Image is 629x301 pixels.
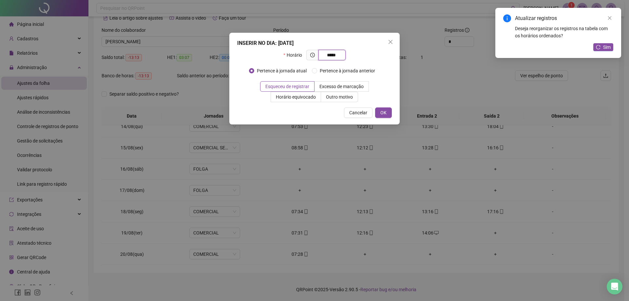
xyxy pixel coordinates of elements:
span: OK [380,109,387,116]
span: Pertence à jornada anterior [317,67,378,74]
label: Horário [283,50,306,60]
button: Sim [593,43,613,51]
span: Esqueceu de registrar [265,84,309,89]
span: info-circle [503,14,511,22]
span: Horário equivocado [276,94,316,100]
span: close [607,16,612,20]
div: Deseja reorganizar os registros na tabela com os horários ordenados? [515,25,613,39]
button: OK [375,107,392,118]
span: Outro motivo [326,94,353,100]
span: Excesso de marcação [319,84,364,89]
span: reload [596,45,600,49]
button: Close [385,37,396,47]
span: clock-circle [310,53,315,57]
span: Sim [603,44,611,51]
span: Cancelar [349,109,367,116]
span: close [388,39,393,45]
div: Open Intercom Messenger [607,279,622,294]
button: Cancelar [344,107,372,118]
div: INSERIR NO DIA : [DATE] [237,39,392,47]
a: Close [606,14,613,22]
div: Atualizar registros [515,14,613,22]
span: Pertence à jornada atual [254,67,309,74]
